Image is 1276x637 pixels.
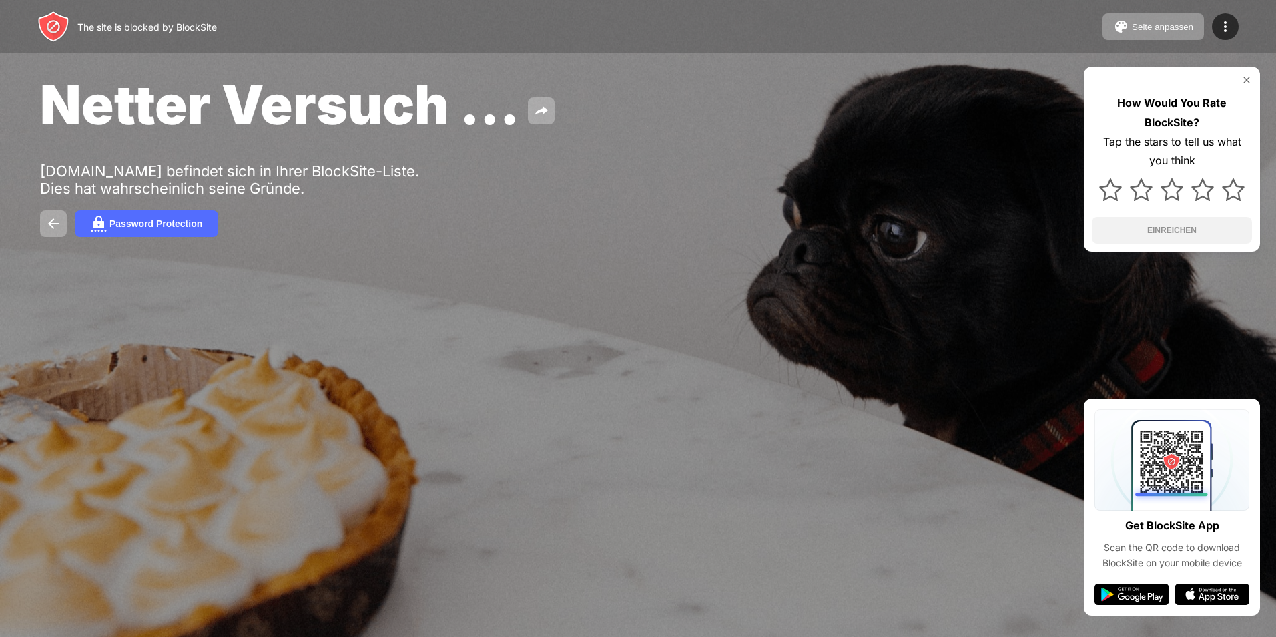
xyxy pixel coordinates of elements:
img: password.svg [91,216,107,232]
div: Tap the stars to tell us what you think [1092,132,1252,171]
div: Seite anpassen [1132,22,1193,32]
div: The site is blocked by BlockSite [77,21,217,33]
img: star.svg [1161,178,1183,201]
img: header-logo.svg [37,11,69,43]
img: qrcode.svg [1094,409,1249,511]
button: Password Protection [75,210,218,237]
img: star.svg [1130,178,1153,201]
img: google-play.svg [1094,584,1169,605]
div: How Would You Rate BlockSite? [1092,93,1252,132]
div: [DOMAIN_NAME] befindet sich in Ihrer BlockSite-Liste. Dies hat wahrscheinlich seine Gründe. [40,162,452,197]
div: Password Protection [109,218,202,229]
button: Seite anpassen [1102,13,1204,40]
img: star.svg [1222,178,1245,201]
img: rate-us-close.svg [1241,75,1252,85]
img: app-store.svg [1175,584,1249,605]
img: star.svg [1099,178,1122,201]
img: menu-icon.svg [1217,19,1233,35]
div: Get BlockSite App [1125,516,1219,536]
img: star.svg [1191,178,1214,201]
img: pallet.svg [1113,19,1129,35]
img: back.svg [45,216,61,232]
img: share.svg [533,103,549,119]
span: Netter Versuch … [40,72,520,137]
div: Scan the QR code to download BlockSite on your mobile device [1094,540,1249,570]
button: EINREICHEN [1092,217,1252,244]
